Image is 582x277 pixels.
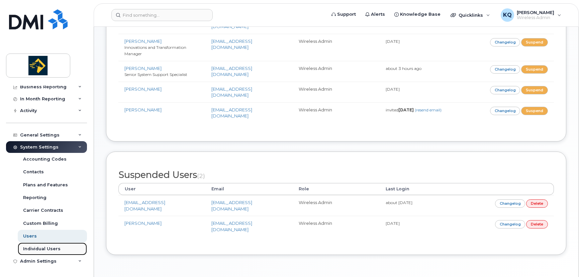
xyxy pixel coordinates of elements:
[293,82,380,102] td: Wireless Admin
[490,107,520,115] a: Changelog
[490,38,520,47] a: Changelog
[211,107,252,119] a: [EMAIL_ADDRESS][DOMAIN_NAME]
[211,66,252,77] a: [EMAIL_ADDRESS][DOMAIN_NAME]
[327,8,361,21] a: Support
[124,72,187,77] small: Senior System Support Specialist
[293,34,380,61] td: Wireless Admin
[398,107,414,112] strong: [DATE]
[386,39,400,44] small: [DATE]
[386,221,400,226] small: [DATE]
[211,200,252,211] a: [EMAIL_ADDRESS][DOMAIN_NAME]
[124,107,162,112] a: [PERSON_NAME]
[386,200,412,205] small: about [DATE]
[124,38,162,44] a: [PERSON_NAME]
[205,183,292,195] th: Email
[293,216,380,237] td: Wireless Admin
[124,200,165,211] a: [EMAIL_ADDRESS][DOMAIN_NAME]
[380,183,467,195] th: Last Login
[211,86,252,98] a: [EMAIL_ADDRESS][DOMAIN_NAME]
[211,220,252,232] a: [EMAIL_ADDRESS][DOMAIN_NAME]
[293,61,380,82] td: Wireless Admin
[361,8,390,21] a: Alerts
[371,11,385,18] span: Alerts
[293,195,380,216] td: Wireless Admin
[337,11,356,18] span: Support
[211,38,252,50] a: [EMAIL_ADDRESS][DOMAIN_NAME]
[124,86,162,92] a: [PERSON_NAME]
[503,11,512,19] span: KQ
[490,86,520,94] a: Changelog
[293,183,380,195] th: Role
[390,8,445,21] a: Knowledge Base
[526,199,548,208] a: Delete
[118,183,205,195] th: User
[490,65,520,74] a: Changelog
[386,87,400,92] small: [DATE]
[521,38,548,47] a: Suspend
[118,170,554,180] h2: Suspended Users
[400,11,441,18] span: Knowledge Base
[495,199,525,208] a: Changelog
[386,107,442,112] small: invited
[446,8,495,22] div: Quicklinks
[521,65,548,74] a: Suspend
[386,66,421,71] small: about 3 hours ago
[517,10,554,15] span: [PERSON_NAME]
[496,8,566,22] div: Kerri Queton
[495,220,525,228] a: Changelog
[521,107,548,115] a: Suspend
[459,12,483,18] span: Quicklinks
[124,220,162,226] a: [PERSON_NAME]
[526,220,548,228] a: Delete
[521,86,548,94] a: Suspend
[415,107,442,112] a: (resend email)
[197,172,205,179] small: (2)
[124,66,162,71] a: [PERSON_NAME]
[517,15,554,20] span: Wireless Admin
[293,102,380,123] td: Wireless Admin
[124,45,186,56] small: Innovations and Transformation Manager
[111,9,213,21] input: Find something...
